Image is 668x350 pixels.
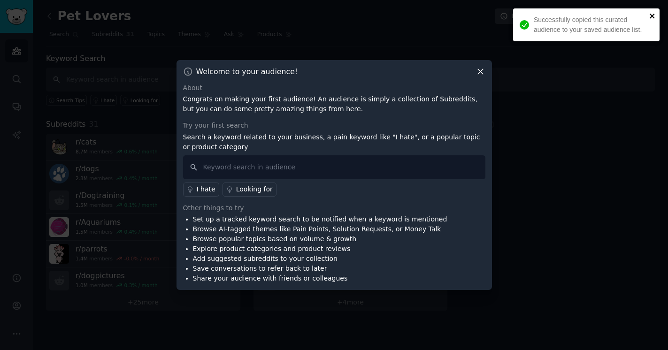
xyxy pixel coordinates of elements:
input: Keyword search in audience [183,155,485,179]
h3: Welcome to your audience! [196,67,298,76]
li: Explore product categories and product reviews [193,244,447,254]
li: Browse popular topics based on volume & growth [193,234,447,244]
li: Set up a tracked keyword search to be notified when a keyword is mentioned [193,214,447,224]
p: Search a keyword related to your business, a pain keyword like "I hate", or a popular topic or pr... [183,132,485,152]
li: Share your audience with friends or colleagues [193,274,447,283]
div: I hate [197,184,215,194]
div: Other things to try [183,203,485,213]
button: close [649,12,656,20]
div: Successfully copied this curated audience to your saved audience list. [534,15,646,35]
li: Save conversations to refer back to later [193,264,447,274]
li: Add suggested subreddits to your collection [193,254,447,264]
a: Looking for [223,183,276,197]
a: I hate [183,183,219,197]
div: Looking for [236,184,273,194]
div: About [183,83,485,93]
div: Try your first search [183,121,485,130]
li: Browse AI-tagged themes like Pain Points, Solution Requests, or Money Talk [193,224,447,234]
p: Congrats on making your first audience! An audience is simply a collection of Subreddits, but you... [183,94,485,114]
